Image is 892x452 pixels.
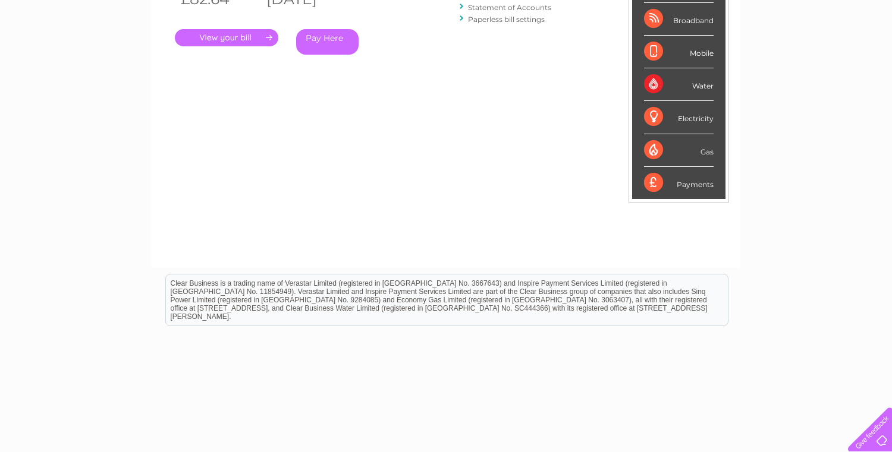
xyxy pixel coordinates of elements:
div: Mobile [644,36,714,68]
a: Water [683,50,705,59]
div: Clear Business is a trading name of Verastar Limited (registered in [GEOGRAPHIC_DATA] No. 3667643... [166,7,728,58]
a: Statement of Accounts [468,3,551,12]
a: Telecoms [746,50,781,59]
a: Pay Here [296,29,359,55]
div: Electricity [644,101,714,134]
a: . [175,29,278,46]
a: Log out [853,50,881,59]
a: Paperless bill settings [468,15,545,24]
div: Payments [644,167,714,199]
a: 0333 014 3131 [668,6,750,21]
div: Water [644,68,714,101]
a: Contact [813,50,842,59]
div: Broadband [644,3,714,36]
div: Gas [644,134,714,167]
img: logo.png [32,31,92,67]
a: Blog [789,50,806,59]
a: Energy [712,50,739,59]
